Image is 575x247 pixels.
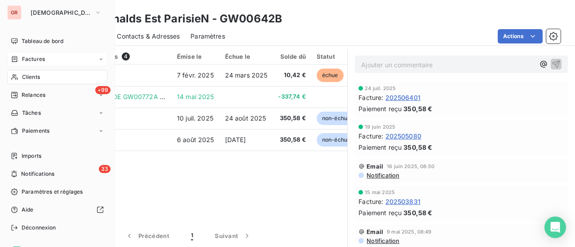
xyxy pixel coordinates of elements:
[177,53,214,60] div: Émise le
[114,226,180,245] button: Précédent
[358,131,383,141] span: Facture :
[317,112,356,125] span: non-échue
[358,143,402,152] span: Paiement reçu
[403,208,432,217] span: 350,58 €
[278,71,305,80] span: 10,42 €
[498,29,543,43] button: Actions
[79,11,282,27] h3: Mc Donalds Est ParisieN - GW00642B
[7,70,107,84] a: Clients
[117,32,180,41] span: Contacts & Adresses
[317,69,344,82] span: échue
[544,217,566,238] div: Open Intercom Messenger
[358,104,402,113] span: Paiement reçu
[7,5,22,20] div: GR
[403,104,432,113] span: 350,58 €
[99,165,111,173] span: 33
[21,170,54,178] span: Notifications
[387,229,432,234] span: 9 mai 2025, 08:49
[225,53,268,60] div: Échue le
[204,226,262,245] button: Suivant
[22,91,45,99] span: Relances
[278,135,305,144] span: 350,58 €
[225,136,246,143] span: [DATE]
[317,53,356,60] div: Statut
[365,190,395,195] span: 15 mai 2025
[177,93,214,100] span: 14 mai 2025
[366,172,399,179] span: Notification
[22,206,34,214] span: Aide
[177,136,214,143] span: 6 août 2025
[7,34,107,48] a: Tableau de bord
[358,197,383,206] span: Facture :
[365,124,395,130] span: 19 juin 2025
[7,52,107,66] a: Factures
[7,203,107,217] a: Aide
[385,131,421,141] span: 202505080
[358,93,383,102] span: Facture :
[367,163,383,170] span: Email
[7,185,107,199] a: Paramètres et réglages
[22,55,45,63] span: Factures
[62,93,214,100] span: RECLASSE VIRT DE GW00772A VERS GW00642B
[367,228,383,235] span: Email
[190,32,225,41] span: Paramètres
[22,127,49,135] span: Paiements
[22,73,40,81] span: Clients
[177,71,214,79] span: 7 févr. 2025
[403,143,432,152] span: 350,58 €
[278,114,305,123] span: 350,58 €
[366,237,399,244] span: Notification
[191,231,193,240] span: 1
[317,133,356,147] span: non-échue
[95,86,111,94] span: +99
[22,152,41,160] span: Imports
[225,114,266,122] span: 24 août 2025
[177,114,213,122] span: 10 juil. 2025
[7,106,107,120] a: Tâches
[22,37,63,45] span: Tableau de bord
[385,93,420,102] span: 202506401
[180,226,204,245] button: 1
[22,109,41,117] span: Tâches
[365,86,396,91] span: 24 juil. 2025
[278,53,305,60] div: Solde dû
[358,208,402,217] span: Paiement reçu
[7,88,107,102] a: +99Relances
[22,188,83,196] span: Paramètres et réglages
[7,124,107,138] a: Paiements
[387,164,434,169] span: 16 juin 2025, 08:50
[278,92,305,101] span: -337,74 €
[7,149,107,163] a: Imports
[385,197,420,206] span: 202503831
[31,9,91,16] span: [DEMOGRAPHIC_DATA]
[122,52,130,61] span: 4
[225,71,268,79] span: 24 mars 2025
[22,224,56,232] span: Déconnexion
